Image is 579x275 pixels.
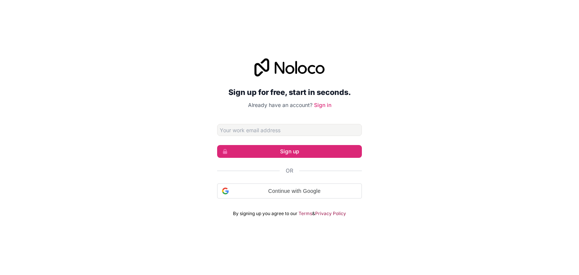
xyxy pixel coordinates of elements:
[217,145,362,158] button: Sign up
[217,124,362,136] input: Email address
[299,211,312,217] a: Terms
[232,187,357,195] span: Continue with Google
[217,183,362,199] div: Continue with Google
[233,211,297,217] span: By signing up you agree to our
[315,211,346,217] a: Privacy Policy
[312,211,315,217] span: &
[286,167,293,174] span: Or
[248,102,312,108] span: Already have an account?
[217,86,362,99] h2: Sign up for free, start in seconds.
[314,102,331,108] a: Sign in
